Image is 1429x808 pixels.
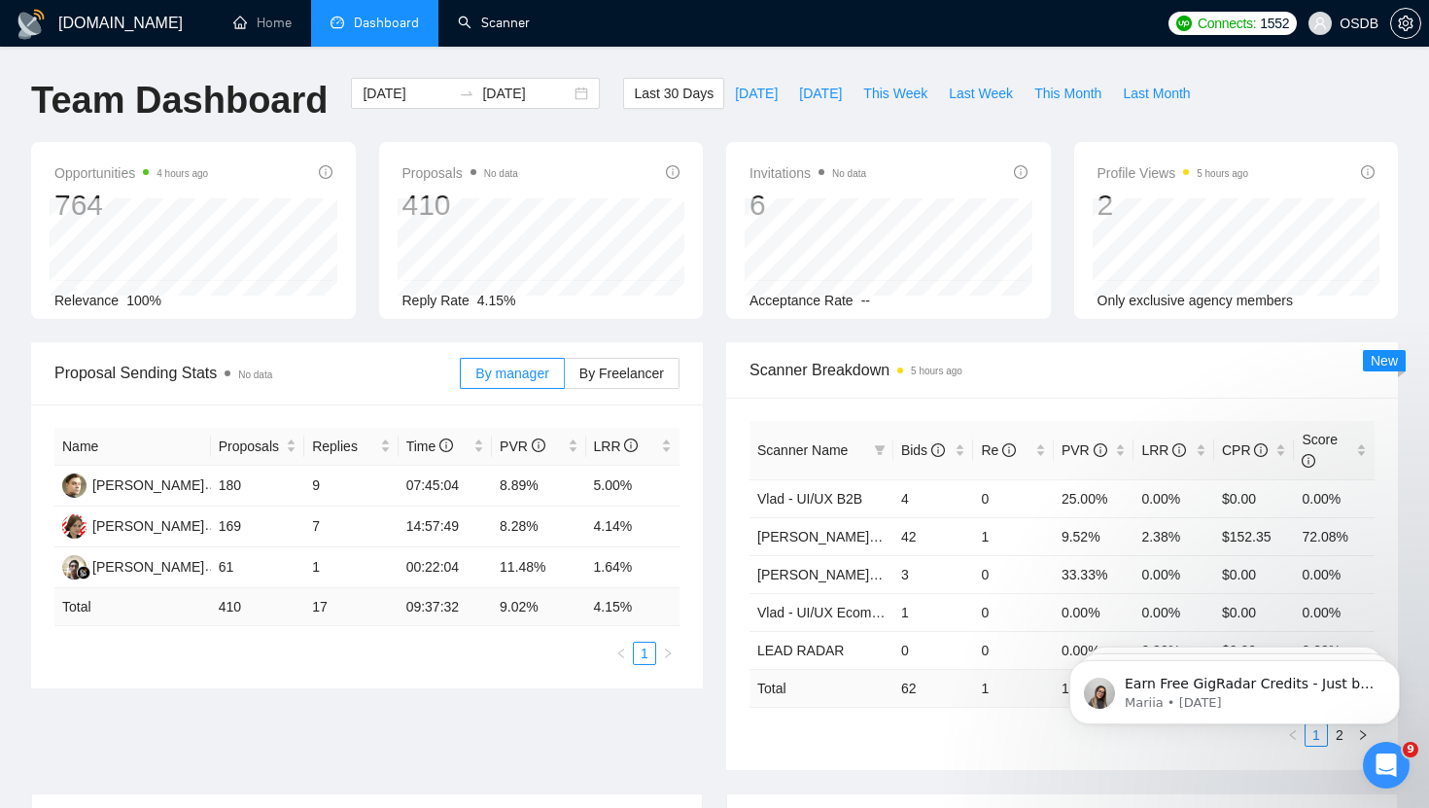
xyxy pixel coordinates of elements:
span: No data [238,369,272,380]
td: 11.48% [492,547,585,588]
span: left [615,648,627,659]
td: 5.00% [586,466,680,507]
button: This Month [1024,78,1112,109]
a: Vlad - UI/UX B2B [757,491,862,507]
span: Last Month [1123,83,1190,104]
a: MI[PERSON_NAME] [62,558,204,574]
td: 0.00% [1054,593,1134,631]
td: 61 [211,547,304,588]
td: 07:45:04 [399,466,492,507]
td: 33.33% [1054,555,1134,593]
td: 72.08% [1294,517,1375,555]
a: LEAD RADAR [757,643,844,658]
td: 4 [893,479,974,517]
span: Acceptance Rate [749,293,854,308]
span: filter [874,444,886,456]
span: By Freelancer [579,366,664,381]
span: Last Week [949,83,1013,104]
a: AK[PERSON_NAME] [62,517,204,533]
span: info-circle [1002,443,1016,457]
span: Proposals [402,161,518,185]
span: info-circle [1094,443,1107,457]
td: 9.02 % [492,588,585,626]
td: Total [54,588,211,626]
th: Proposals [211,428,304,466]
span: [DATE] [799,83,842,104]
span: Only exclusive agency members [1098,293,1294,308]
span: Last 30 Days [634,83,714,104]
span: CPR [1222,442,1268,458]
td: 09:37:32 [399,588,492,626]
span: info-circle [1361,165,1375,179]
td: 4.15 % [586,588,680,626]
span: to [459,86,474,101]
img: AK [62,514,87,539]
td: 2.38% [1133,517,1214,555]
a: 1 [634,643,655,664]
time: 5 hours ago [1197,168,1248,179]
input: End date [482,83,571,104]
td: 0.00% [1133,479,1214,517]
td: 17 [304,588,398,626]
span: Profile Views [1098,161,1249,185]
td: 14:57:49 [399,507,492,547]
span: Invitations [749,161,866,185]
span: Opportunities [54,161,208,185]
span: info-circle [624,439,638,452]
span: Bids [901,442,945,458]
span: No data [832,168,866,179]
td: 62 [893,669,974,707]
span: LRR [594,439,639,454]
span: user [1313,17,1327,30]
a: DA[PERSON_NAME] [62,476,204,492]
button: Last Week [938,78,1024,109]
td: 0 [973,479,1054,517]
span: Score [1302,432,1338,469]
span: LRR [1141,442,1186,458]
td: $0.00 [1214,555,1295,593]
span: -- [861,293,870,308]
iframe: Intercom live chat [1363,742,1410,789]
span: Scanner Name [757,442,848,458]
time: 5 hours ago [911,366,962,376]
td: 8.28% [492,507,585,547]
span: right [662,648,674,659]
button: [DATE] [724,78,788,109]
span: info-circle [1254,443,1268,457]
span: Replies [312,436,375,457]
td: 0 [973,593,1054,631]
iframe: Intercom notifications message [1040,619,1429,755]
th: Name [54,428,211,466]
span: This Week [863,83,927,104]
span: 100% [126,293,161,308]
div: 6 [749,187,866,224]
td: 0 [893,631,974,669]
td: 1 [893,593,974,631]
time: 4 hours ago [157,168,208,179]
td: 9 [304,466,398,507]
span: info-circle [1302,454,1315,468]
img: logo [16,9,47,40]
span: Reply Rate [402,293,470,308]
td: 410 [211,588,304,626]
li: Next Page [656,642,680,665]
td: 1 [304,547,398,588]
td: 0 [973,555,1054,593]
span: Proposals [219,436,282,457]
span: 1552 [1260,13,1289,34]
span: dashboard [331,16,344,29]
span: info-circle [439,439,453,452]
li: 1 [633,642,656,665]
td: 8.89% [492,466,585,507]
span: By manager [475,366,548,381]
span: Scanner Breakdown [749,358,1375,382]
a: [PERSON_NAME] - UI/UX General [757,529,970,545]
span: info-circle [931,443,945,457]
div: [PERSON_NAME] [92,556,204,578]
span: New [1371,353,1398,369]
td: 0 [973,631,1054,669]
span: Dashboard [354,15,419,31]
div: 410 [402,187,518,224]
td: 1.64% [586,547,680,588]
